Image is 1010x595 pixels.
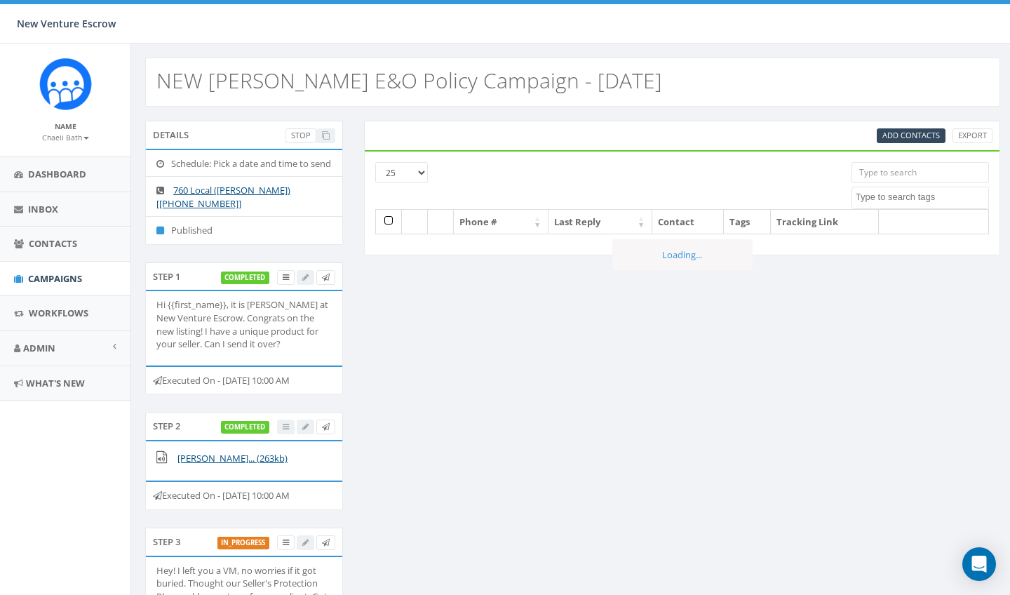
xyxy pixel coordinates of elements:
[724,210,771,234] th: Tags
[156,298,332,350] p: Hi {{first_name}}, it is [PERSON_NAME] at New Venture Escrow. Congrats on the new listing! I have...
[156,184,290,210] a: 760 Local ([PERSON_NAME]) [[PHONE_NUMBER]]
[454,210,548,234] th: Phone #
[145,528,343,556] div: Step 3
[156,69,662,92] h2: NEW [PERSON_NAME] E&O Policy Campaign - [DATE]
[548,210,652,234] th: Last Reply
[221,272,270,284] label: completed
[55,121,76,131] small: Name
[322,421,330,432] span: Send Test Message
[322,537,330,547] span: Send Test Message
[156,159,171,168] i: Schedule: Pick a date and time to send
[145,366,343,395] div: Executed On - [DATE] 10:00 AM
[285,128,316,143] a: Stop
[145,262,343,290] div: Step 1
[851,162,989,183] input: Type to search
[771,210,879,234] th: Tracking Link
[283,272,289,282] span: View Campaign Delivery Statistics
[28,272,82,285] span: Campaigns
[322,272,330,282] span: Send Test Message
[612,239,753,271] div: Loading...
[39,58,92,110] img: Rally_Corp_Icon_1.png
[177,452,288,464] a: [PERSON_NAME]... (263kb)
[856,191,988,203] textarea: Search
[28,168,86,180] span: Dashboard
[952,128,992,143] a: Export
[17,17,116,30] span: New Venture Escrow
[217,537,270,549] label: in_progress
[29,307,88,319] span: Workflows
[42,133,89,142] small: Chaeli Bath
[156,226,171,235] i: Published
[145,121,343,149] div: Details
[221,421,270,434] label: completed
[882,130,940,140] span: Add Contacts
[962,547,996,581] div: Open Intercom Messenger
[877,128,945,143] a: Add Contacts
[146,150,342,178] li: Schedule: Pick a date and time to send
[29,237,77,250] span: Contacts
[145,481,343,510] div: Executed On - [DATE] 10:00 AM
[28,203,58,215] span: Inbox
[23,342,55,354] span: Admin
[26,377,85,389] span: What's New
[283,537,289,547] span: View Campaign Delivery Statistics
[652,210,723,234] th: Contact
[146,216,342,244] li: Published
[882,130,940,140] span: CSV files only
[145,412,343,440] div: Step 2
[42,131,89,143] a: Chaeli Bath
